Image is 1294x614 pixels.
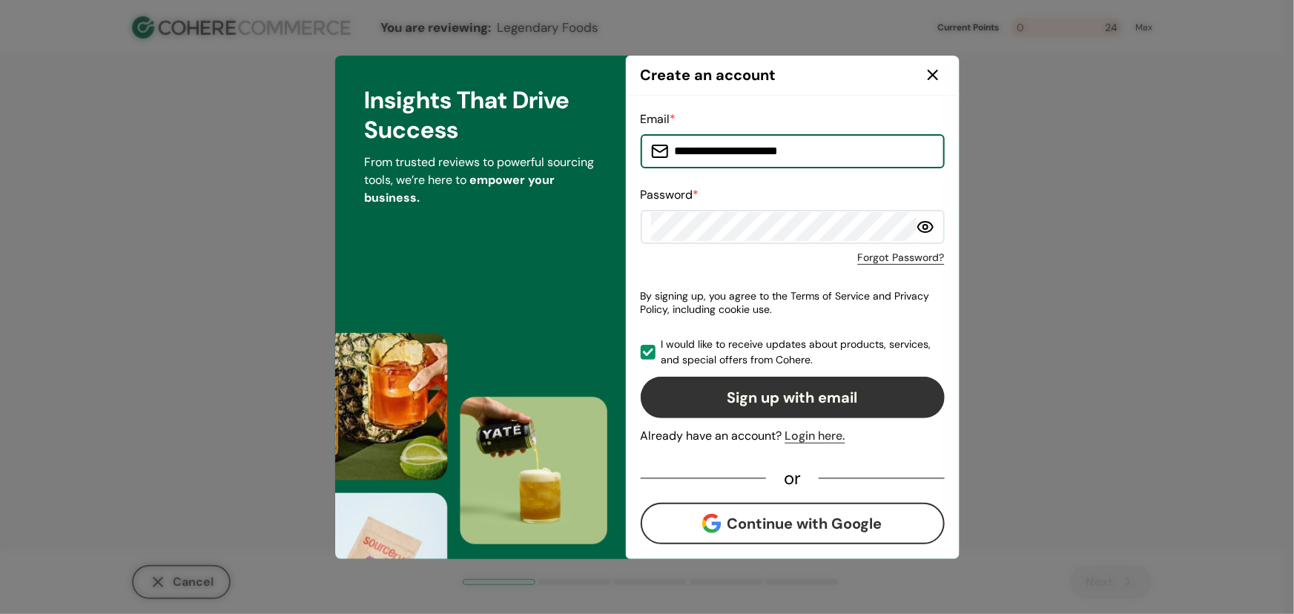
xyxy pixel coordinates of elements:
[641,427,945,445] div: Already have an account?
[365,85,596,145] h3: Insights That Drive Success
[641,64,776,86] h2: Create an account
[641,377,945,418] button: Sign up with email
[661,337,945,368] span: I would like to receive updates about products, services, and special offers from Cohere.
[785,427,845,445] div: Login here.
[365,172,555,205] span: empower your business.
[858,250,945,265] a: Forgot Password?
[641,187,699,202] label: Password
[641,283,945,322] p: By signing up, you agree to the Terms of Service and Privacy Policy, including cookie use.
[641,111,676,127] label: Email
[766,472,819,485] div: or
[365,153,596,207] p: From trusted reviews to powerful sourcing tools, we’re here to
[641,503,945,544] button: Continue with Google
